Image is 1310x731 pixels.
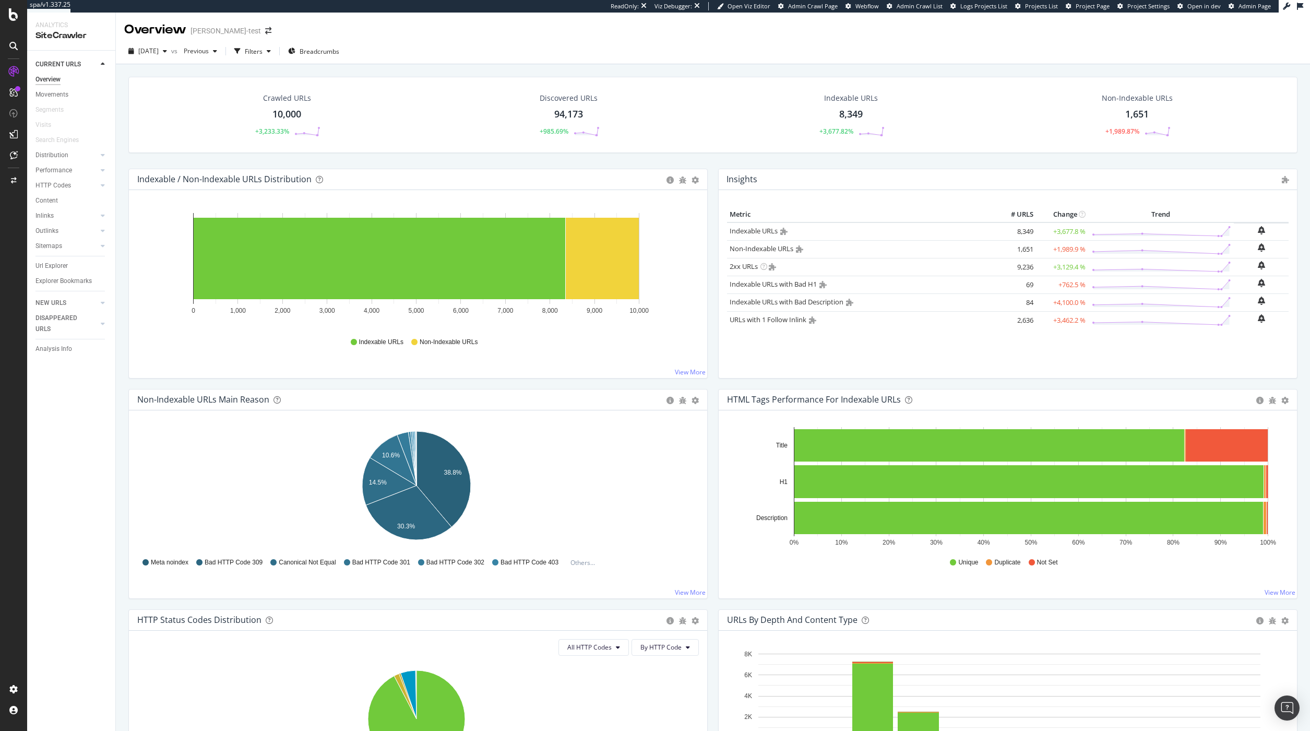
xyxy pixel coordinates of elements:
span: Bad HTTP Code 403 [501,558,558,567]
a: HTTP Codes [35,180,98,191]
span: Non-Indexable URLs [420,338,478,347]
span: Breadcrumbs [300,47,339,56]
div: Open Intercom Messenger [1275,695,1300,721]
div: +1,989.87% [1105,127,1139,136]
div: gear [692,176,699,184]
div: Inlinks [35,210,54,221]
div: gear [1281,617,1289,624]
th: Metric [727,207,994,222]
div: Overview [35,74,61,85]
text: 5,000 [408,307,424,314]
svg: A chart. [137,207,695,328]
div: +3,677.82% [819,127,853,136]
span: Projects List [1025,2,1058,10]
span: Admin Crawl Page [788,2,838,10]
button: Breadcrumbs [284,43,343,60]
text: 0% [790,539,799,546]
text: 4,000 [364,307,379,314]
div: ReadOnly: [611,2,639,10]
td: 84 [994,293,1036,311]
span: Canonical Not Equal [279,558,336,567]
div: URLs by Depth and Content Type [727,615,858,625]
span: Bad HTTP Code 302 [426,558,484,567]
text: 8,000 [542,307,558,314]
div: Search Engines [35,135,79,146]
th: Change [1036,207,1088,222]
div: bug [1269,617,1276,624]
a: Logs Projects List [950,2,1007,10]
text: 8K [744,651,752,658]
a: Open Viz Editor [717,2,770,10]
div: Visits [35,120,51,131]
span: Not Set [1037,558,1058,567]
a: Search Engines [35,135,89,146]
div: Indexable / Non-Indexable URLs Distribution [137,174,312,184]
a: URLs with 1 Follow Inlink [730,315,806,324]
a: Distribution [35,150,98,161]
text: 38.8% [444,469,461,476]
text: 50% [1025,539,1037,546]
div: +985.69% [540,127,568,136]
div: bell-plus [1258,279,1265,287]
text: H1 [780,478,788,486]
a: Explorer Bookmarks [35,276,108,287]
div: circle-info [666,617,674,624]
div: Overview [124,21,186,39]
text: 6,000 [453,307,469,314]
div: A chart. [727,427,1285,548]
a: Webflow [845,2,879,10]
div: HTTP Status Codes Distribution [137,615,261,625]
div: 8,349 [839,108,863,121]
a: View More [675,588,706,597]
i: Admin [796,245,803,253]
button: Filters [230,43,275,60]
div: Discovered URLs [540,93,598,103]
div: Others... [570,558,600,567]
i: Admin [809,316,816,324]
text: 2K [744,713,752,721]
div: circle-info [666,397,674,404]
td: +4,100.0 % [1036,293,1088,311]
div: bell-plus [1258,261,1265,269]
svg: A chart. [137,427,695,548]
span: Bad HTTP Code 301 [352,558,410,567]
span: By HTTP Code [640,643,682,652]
a: Outlinks [35,226,98,237]
div: 1,651 [1125,108,1149,121]
button: By HTTP Code [632,639,699,656]
a: Movements [35,89,108,100]
div: HTML Tags Performance for Indexable URLs [727,394,901,405]
a: Indexable URLs with Bad H1 [730,279,817,289]
td: 69 [994,276,1036,293]
button: [DATE] [124,43,171,60]
td: +1,989.9 % [1036,240,1088,258]
a: Visits [35,120,62,131]
button: Previous [180,43,221,60]
i: Admin [1282,176,1289,183]
i: Admin [769,263,776,270]
a: Non-Indexable URLs [730,244,793,253]
div: gear [1281,397,1289,404]
button: All HTTP Codes [558,639,629,656]
td: 8,349 [994,222,1036,241]
text: 2,000 [275,307,290,314]
a: Project Settings [1117,2,1170,10]
a: Projects List [1015,2,1058,10]
div: Segments [35,104,64,115]
a: NEW URLS [35,298,98,309]
div: bug [679,617,686,624]
h4: Insights [727,172,757,186]
a: View More [1265,588,1295,597]
span: Webflow [855,2,879,10]
a: Sitemaps [35,241,98,252]
i: Admin [780,228,788,235]
div: Outlinks [35,226,58,237]
text: 100% [1260,539,1276,546]
text: 30.3% [397,523,415,530]
div: Crawled URLs [263,93,311,103]
div: circle-info [1256,617,1264,624]
span: Admin Crawl List [897,2,943,10]
div: Non-Indexable URLs [1102,93,1173,103]
a: Open in dev [1177,2,1221,10]
span: Logs Projects List [960,2,1007,10]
